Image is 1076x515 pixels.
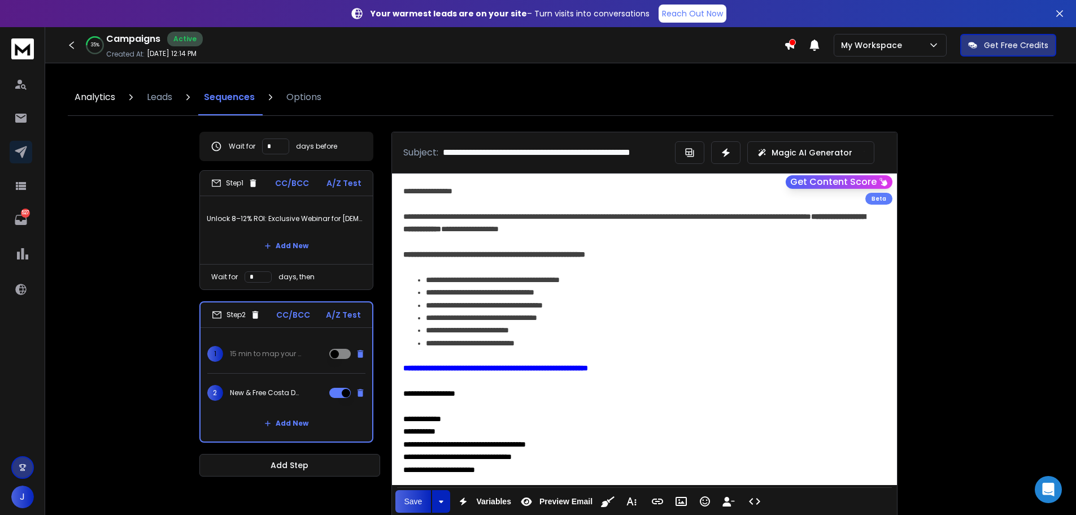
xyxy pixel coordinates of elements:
p: Reach Out Now [662,8,723,19]
button: Save [395,490,432,513]
button: J [11,486,34,508]
button: Variables [452,490,513,513]
p: days, then [278,272,315,282]
button: Code View [744,490,765,513]
button: Insert Image (Ctrl+P) [670,490,692,513]
p: Created At: [106,50,145,59]
p: Subject: [403,146,438,159]
strong: Your warmest leads are on your site [371,8,527,19]
a: Sequences [197,79,262,115]
button: Insert Link (Ctrl+K) [647,490,668,513]
span: Preview Email [537,497,595,507]
p: Analytics [75,90,115,104]
p: – Turn visits into conversations [371,8,650,19]
button: Get Content Score [786,175,892,189]
div: Step 2 [212,310,260,320]
button: Get Free Credits [960,34,1056,57]
div: Step 1 [211,178,258,188]
img: logo [11,38,34,59]
a: Leads [140,79,179,115]
button: Add New [255,235,317,257]
p: Options [286,90,321,104]
p: My Workspace [841,40,907,51]
div: Beta [865,193,892,205]
button: Magic AI Generator [747,141,874,164]
p: Magic AI Generator [772,147,852,158]
button: Add Step [199,454,380,477]
div: Open Intercom Messenger [1035,476,1062,503]
span: 2 [207,385,223,401]
button: Clean HTML [597,490,618,513]
p: 35 % [91,42,99,49]
p: 15 min to map your Costa del Sol ROI? [230,349,302,358]
p: [DATE] 12:14 PM [147,49,197,58]
p: 527 [21,209,30,218]
a: Options [280,79,328,115]
p: CC/BCC [275,178,309,189]
p: CC/BCC [276,309,310,321]
p: Sequences [204,90,255,104]
p: New & Free Costa Del Sol Real Estate market report 2025 [230,388,302,397]
li: Step2CC/BCCA/Z Test115 min to map your Costa del Sol ROI?2New & Free Costa Del Sol Real Estate ma... [199,301,373,443]
div: Active [167,32,203,46]
span: 1 [207,346,223,362]
button: Emoticons [694,490,716,513]
button: Preview Email [516,490,595,513]
button: More Text [621,490,642,513]
li: Step1CC/BCCA/Z TestUnlock 8–12% ROI: Exclusive Webinar for [DEMOGRAPHIC_DATA] Business LeadersAdd... [199,170,373,290]
p: A/Z Test [326,309,361,321]
p: Wait for [229,142,255,151]
p: Get Free Credits [984,40,1048,51]
button: Add New [255,412,317,435]
a: Analytics [68,79,122,115]
p: A/Z Test [326,178,361,189]
h1: Campaigns [106,32,160,46]
p: Leads [147,90,172,104]
a: 527 [10,209,32,231]
a: Reach Out Now [659,5,726,23]
button: Insert Unsubscribe Link [718,490,739,513]
p: days before [296,142,337,151]
span: Variables [474,497,513,507]
p: Unlock 8–12% ROI: Exclusive Webinar for [DEMOGRAPHIC_DATA] Business Leaders [207,203,366,235]
p: Wait for [211,272,238,282]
